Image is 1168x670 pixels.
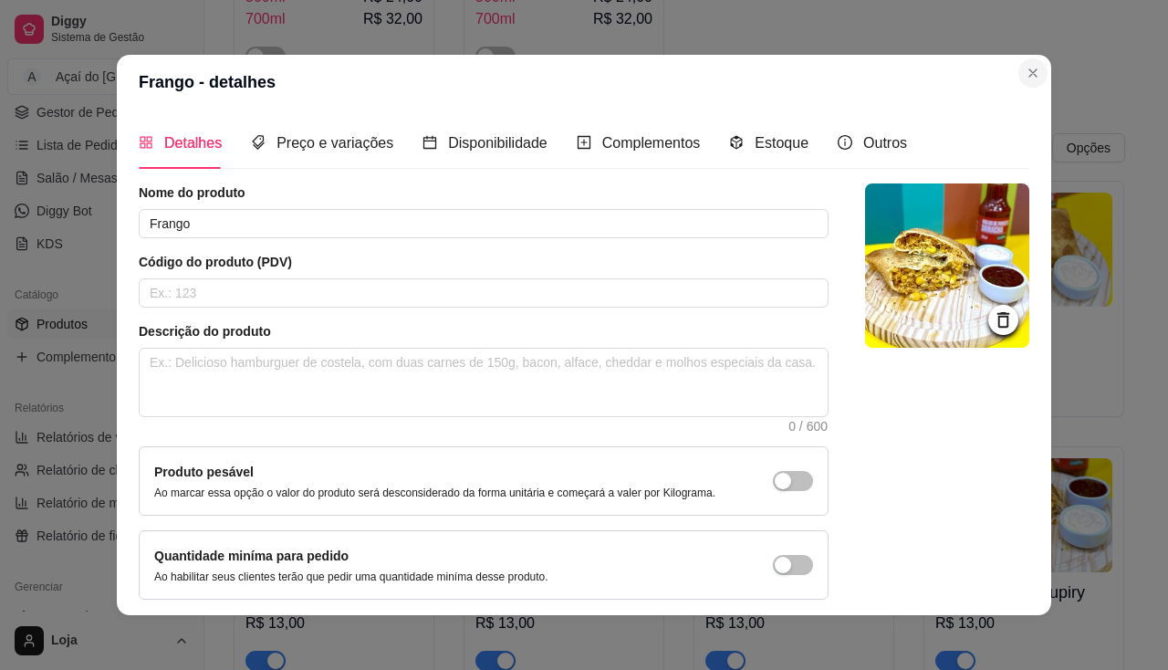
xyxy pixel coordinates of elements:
[276,135,393,151] span: Preço e variações
[139,183,829,202] article: Nome do produto
[251,135,266,150] span: tags
[139,278,829,308] input: Ex.: 123
[139,135,153,150] span: appstore
[602,135,701,151] span: Complementos
[154,549,349,563] label: Quantidade miníma para pedido
[154,486,715,500] p: Ao marcar essa opção o valor do produto será desconsiderado da forma unitária e começará a valer ...
[164,135,222,151] span: Detalhes
[729,135,744,150] span: code-sandbox
[838,135,852,150] span: info-circle
[422,135,437,150] span: calendar
[154,465,254,479] label: Produto pesável
[448,135,547,151] span: Disponibilidade
[1018,58,1048,88] button: Close
[139,209,829,238] input: Ex.: Hamburguer de costela
[139,253,829,271] article: Código do produto (PDV)
[117,55,1051,110] header: Frango - detalhes
[139,322,829,340] article: Descrição do produto
[577,135,591,150] span: plus-square
[865,183,1029,348] img: logo da loja
[154,570,548,584] p: Ao habilitar seus clientes terão que pedir uma quantidade miníma desse produto.
[863,135,907,151] span: Outros
[755,135,808,151] span: Estoque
